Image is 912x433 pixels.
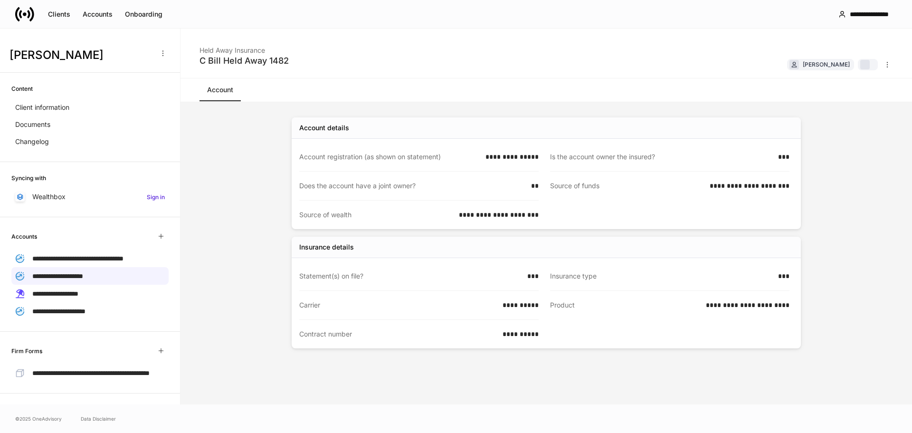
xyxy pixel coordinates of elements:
a: Data Disclaimer [81,415,116,423]
h3: [PERSON_NAME] [9,48,152,63]
div: Carrier [299,300,497,310]
h6: Sign in [147,192,165,202]
p: Wealthbox [32,192,66,202]
div: Accounts [83,10,113,19]
a: Account [199,78,241,101]
div: Source of funds [550,181,704,191]
div: Contract number [299,329,497,339]
div: Source of wealth [299,210,453,220]
div: Clients [48,10,70,19]
h6: Content [11,84,33,93]
a: Client information [11,99,169,116]
span: © 2025 OneAdvisory [15,415,62,423]
button: Onboarding [119,7,169,22]
div: Does the account have a joint owner? [299,181,525,191]
div: [PERSON_NAME] [803,60,850,69]
div: Onboarding [125,10,162,19]
div: Held Away Insurance [199,40,289,55]
a: Documents [11,116,169,133]
h6: Firm Forms [11,346,42,356]
div: Insurance type [550,271,772,281]
h6: Accounts [11,232,37,241]
div: Insurance details [299,242,354,252]
p: Client information [15,103,69,112]
div: C Bill Held Away 1482 [199,55,289,67]
div: Statement(s) on file? [299,271,522,281]
a: Changelog [11,133,169,150]
button: Clients [42,7,76,22]
div: Account details [299,123,349,133]
button: Accounts [76,7,119,22]
a: WealthboxSign in [11,188,169,205]
h6: Syncing with [11,173,46,183]
p: Documents [15,120,50,129]
div: Is the account owner the insured? [550,152,772,162]
div: Account registration (as shown on statement) [299,152,480,162]
div: Product [550,300,700,310]
p: Changelog [15,137,49,146]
